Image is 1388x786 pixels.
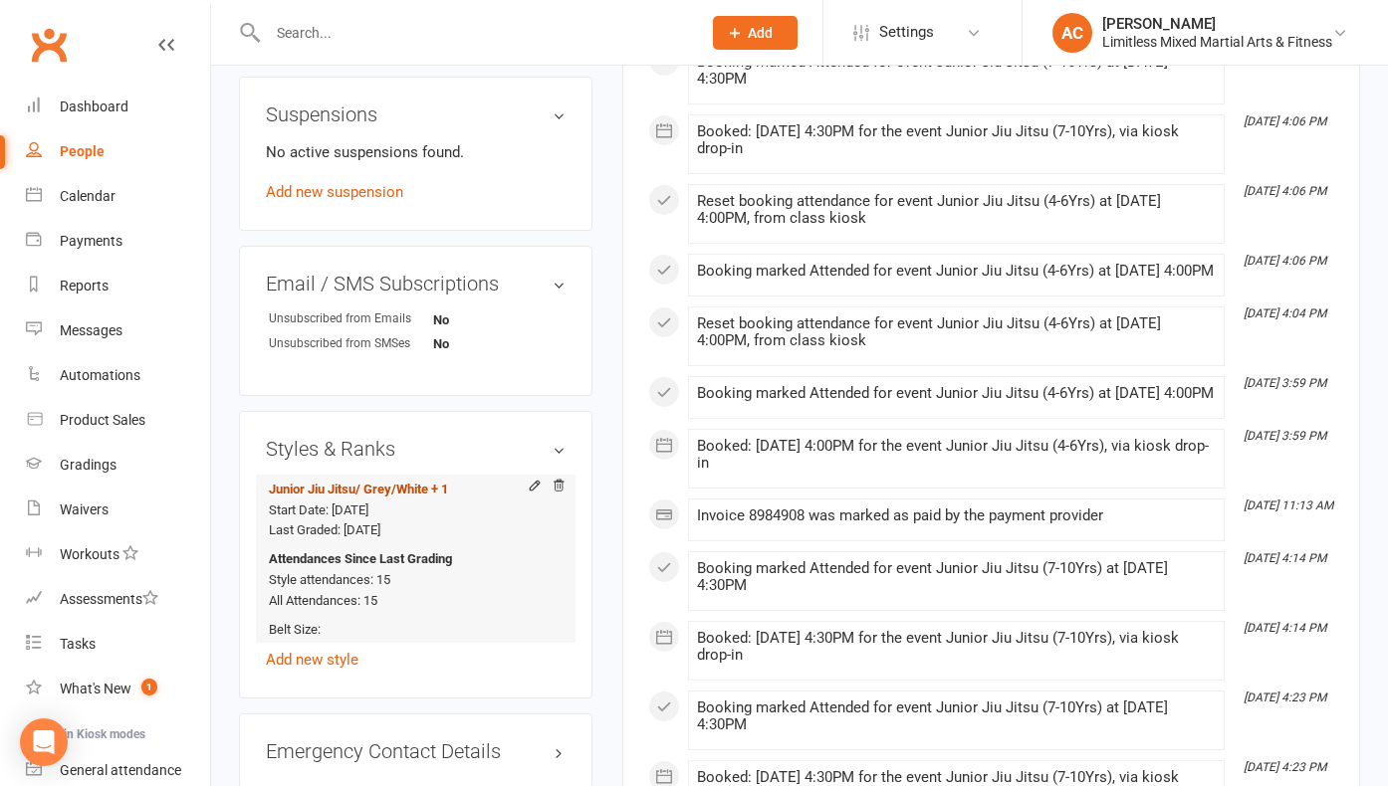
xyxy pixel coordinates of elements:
div: [PERSON_NAME] [1102,15,1332,33]
div: Booking marked Attended for event Junior Jiu Jitsu (7-10Yrs) at [DATE] 4:30PM [697,699,1216,733]
div: Booked: [DATE] 4:00PM for the event Junior Jiu Jitsu (4-6Yrs), via kiosk drop-in [697,438,1216,472]
div: Reset booking attendance for event Junior Jiu Jitsu (4-6Yrs) at [DATE] 4:00PM, from class kiosk [697,193,1216,227]
a: Junior Jiu Jitsu [269,482,448,496]
i: [DATE] 11:13 AM [1244,498,1333,512]
div: People [60,143,105,159]
a: Workouts [26,532,210,577]
div: Booking marked Attended for event Junior Jiu Jitsu (4-6Yrs) at [DATE] 4:00PM [697,263,1216,280]
div: Invoice 8984908 was marked as paid by the payment provider [697,507,1216,524]
h3: Styles & Ranks [266,438,566,460]
a: Dashboard [26,85,210,129]
i: [DATE] 4:06 PM [1244,254,1326,268]
a: Product Sales [26,398,210,443]
button: Add [713,16,798,50]
a: Calendar [26,174,210,219]
div: Booking marked Attended for event Junior Jiu Jitsu (4-6Yrs) at [DATE] 4:00PM [697,385,1216,402]
div: Booked: [DATE] 4:30PM for the event Junior Jiu Jitsu (7-10Yrs), via kiosk drop-in [697,630,1216,664]
h3: Email / SMS Subscriptions [266,273,566,295]
a: Automations [26,353,210,398]
i: [DATE] 4:23 PM [1244,760,1326,774]
span: Last Graded: [DATE] [269,522,380,537]
h3: Suspensions [266,103,566,125]
p: No active suspensions found. [266,140,566,164]
span: Belt Size: [269,622,321,637]
a: Messages [26,308,210,353]
span: / Grey/White + 1 [355,482,448,496]
span: Add [748,25,773,41]
i: [DATE] 4:04 PM [1244,306,1326,320]
div: Automations [60,367,140,383]
h3: Emergency Contact Details [266,740,566,762]
span: All Attendances: 15 [269,593,377,608]
i: [DATE] 4:14 PM [1244,621,1326,635]
div: Product Sales [60,412,145,428]
i: [DATE] 4:23 PM [1244,690,1326,704]
strong: No [433,312,548,327]
div: Unsubscribed from Emails [269,309,433,328]
div: Booked: [DATE] 4:30PM for the event Junior Jiu Jitsu (7-10Yrs), via kiosk drop-in [697,123,1216,157]
div: Reports [60,278,109,294]
span: Style attendances: 15 [269,572,390,587]
div: Limitless Mixed Martial Arts & Fitness [1102,33,1332,51]
i: [DATE] 3:59 PM [1244,429,1326,443]
i: [DATE] 4:06 PM [1244,184,1326,198]
div: Calendar [60,188,116,204]
div: Workouts [60,546,119,562]
div: Gradings [60,457,116,473]
div: AC [1052,13,1092,53]
div: General attendance [60,762,181,778]
div: Waivers [60,501,109,517]
a: Reports [26,264,210,308]
div: Booking marked Attended for event Junior Jiu Jitsu (7-10Yrs) at [DATE] 4:30PM [697,54,1216,88]
div: Assessments [60,591,158,607]
div: Open Intercom Messenger [20,718,68,766]
div: Reset booking attendance for event Junior Jiu Jitsu (4-6Yrs) at [DATE] 4:00PM, from class kiosk [697,315,1216,349]
a: Assessments [26,577,210,622]
a: What's New1 [26,667,210,711]
div: Dashboard [60,98,128,114]
strong: Attendances Since Last Grading [269,549,452,570]
a: Tasks [26,622,210,667]
a: Clubworx [24,20,74,70]
span: 1 [141,679,157,695]
a: Add new style [266,651,358,669]
i: [DATE] 3:59 PM [1244,376,1326,390]
div: Tasks [60,636,96,652]
strong: No [433,336,548,351]
div: Messages [60,322,122,338]
span: Start Date: [DATE] [269,502,368,517]
a: Gradings [26,443,210,488]
a: Waivers [26,488,210,532]
i: [DATE] 4:14 PM [1244,551,1326,565]
div: Unsubscribed from SMSes [269,334,433,353]
span: Settings [879,10,934,55]
a: Payments [26,219,210,264]
i: [DATE] 4:06 PM [1244,114,1326,128]
div: What's New [60,681,131,696]
div: Payments [60,233,122,249]
a: Add new suspension [266,183,403,201]
input: Search... [262,19,687,47]
a: People [26,129,210,174]
div: Booking marked Attended for event Junior Jiu Jitsu (7-10Yrs) at [DATE] 4:30PM [697,560,1216,594]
